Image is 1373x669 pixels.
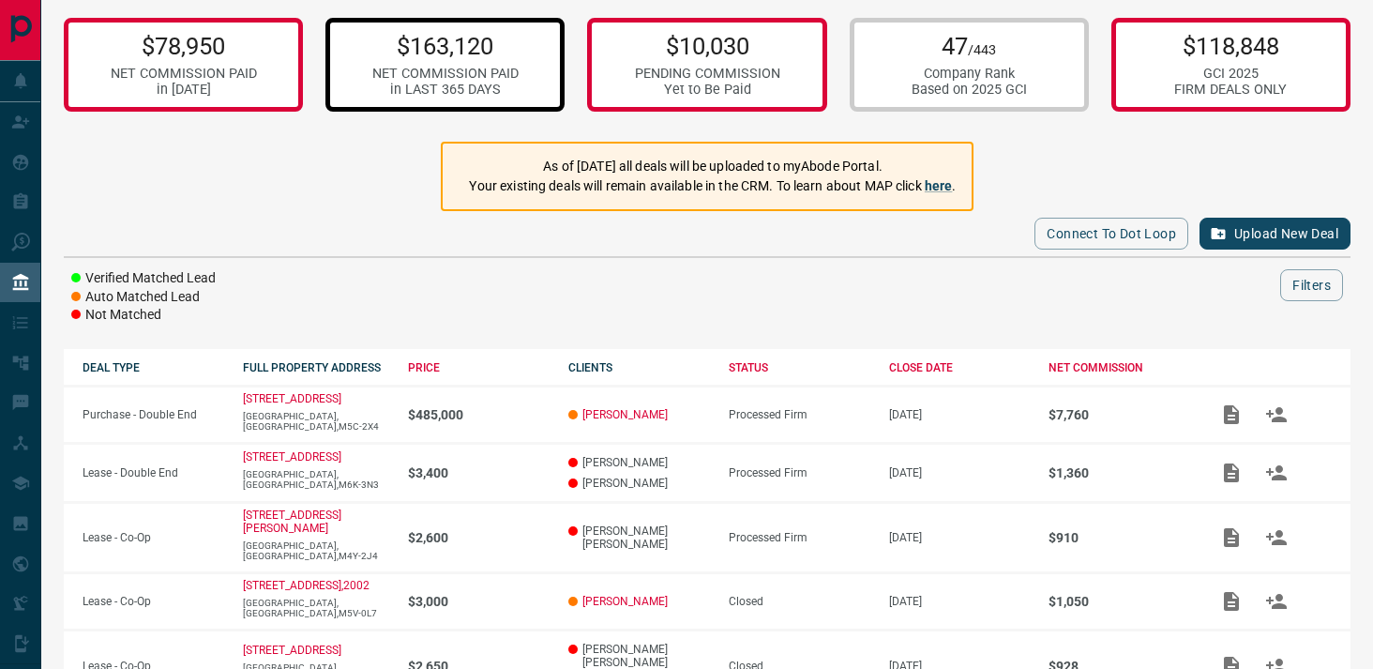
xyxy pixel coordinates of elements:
p: $910 [1049,530,1190,545]
p: [DATE] [889,595,1031,608]
div: DEAL TYPE [83,361,224,374]
div: Processed Firm [729,408,870,421]
div: NET COMMISSION PAID [372,66,519,82]
li: Not Matched [71,306,216,325]
div: NET COMMISSION PAID [111,66,257,82]
p: $78,950 [111,32,257,60]
span: Match Clients [1254,530,1299,543]
div: Processed Firm [729,466,870,479]
button: Upload New Deal [1199,218,1350,250]
span: Match Clients [1254,594,1299,607]
p: 47 [912,32,1027,60]
p: [GEOGRAPHIC_DATA],[GEOGRAPHIC_DATA],M5V-0L7 [243,598,389,618]
div: in [DATE] [111,82,257,98]
div: CLOSE DATE [889,361,1031,374]
div: Based on 2025 GCI [912,82,1027,98]
p: [PERSON_NAME] [568,456,710,469]
div: Company Rank [912,66,1027,82]
p: [GEOGRAPHIC_DATA],[GEOGRAPHIC_DATA],M4Y-2J4 [243,540,389,561]
div: FIRM DEALS ONLY [1174,82,1287,98]
p: [GEOGRAPHIC_DATA],[GEOGRAPHIC_DATA],M5C-2X4 [243,411,389,432]
p: [GEOGRAPHIC_DATA],[GEOGRAPHIC_DATA],M6K-3N3 [243,469,389,490]
span: Match Clients [1254,465,1299,479]
p: $1,050 [1049,594,1190,609]
div: in LAST 365 DAYS [372,82,519,98]
p: Your existing deals will remain available in the CRM. To learn about MAP click . [469,176,956,196]
p: $1,360 [1049,465,1190,480]
div: CLIENTS [568,361,710,374]
p: Purchase - Double End [83,408,224,421]
p: $163,120 [372,32,519,60]
a: [STREET_ADDRESS] [243,644,341,657]
div: FULL PROPERTY ADDRESS [243,361,389,374]
div: Yet to Be Paid [635,82,780,98]
p: $2,600 [408,530,550,545]
span: Add / View Documents [1209,594,1254,607]
a: [PERSON_NAME] [582,595,668,608]
div: NET COMMISSION [1049,361,1190,374]
p: [PERSON_NAME] [568,477,710,490]
p: Lease - Co-Op [83,595,224,608]
p: $118,848 [1174,32,1287,60]
p: $3,400 [408,465,550,480]
span: Match Clients [1254,407,1299,420]
a: [STREET_ADDRESS][PERSON_NAME] [243,509,341,535]
a: [STREET_ADDRESS],2002 [243,579,370,592]
a: [STREET_ADDRESS] [243,450,341,464]
p: [DATE] [889,466,1031,479]
span: Add / View Documents [1209,407,1254,420]
p: [PERSON_NAME] [PERSON_NAME] [568,643,710,669]
li: Auto Matched Lead [71,288,216,307]
div: Processed Firm [729,531,870,544]
span: Add / View Documents [1209,530,1254,543]
p: [DATE] [889,408,1031,421]
button: Filters [1280,269,1343,301]
a: [PERSON_NAME] [582,408,668,421]
div: Closed [729,595,870,608]
p: [PERSON_NAME] [PERSON_NAME] [568,525,710,551]
div: PRICE [408,361,550,374]
span: Add / View Documents [1209,465,1254,479]
p: As of [DATE] all deals will be uploaded to myAbode Portal. [469,157,956,176]
p: $7,760 [1049,407,1190,422]
p: $485,000 [408,407,550,422]
div: GCI 2025 [1174,66,1287,82]
span: /443 [968,42,996,58]
div: PENDING COMMISSION [635,66,780,82]
p: [DATE] [889,531,1031,544]
a: here [925,178,953,193]
p: Lease - Co-Op [83,531,224,544]
p: $3,000 [408,594,550,609]
button: Connect to Dot Loop [1034,218,1188,250]
div: STATUS [729,361,870,374]
li: Verified Matched Lead [71,269,216,288]
p: Lease - Double End [83,466,224,479]
a: [STREET_ADDRESS] [243,392,341,405]
p: $10,030 [635,32,780,60]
